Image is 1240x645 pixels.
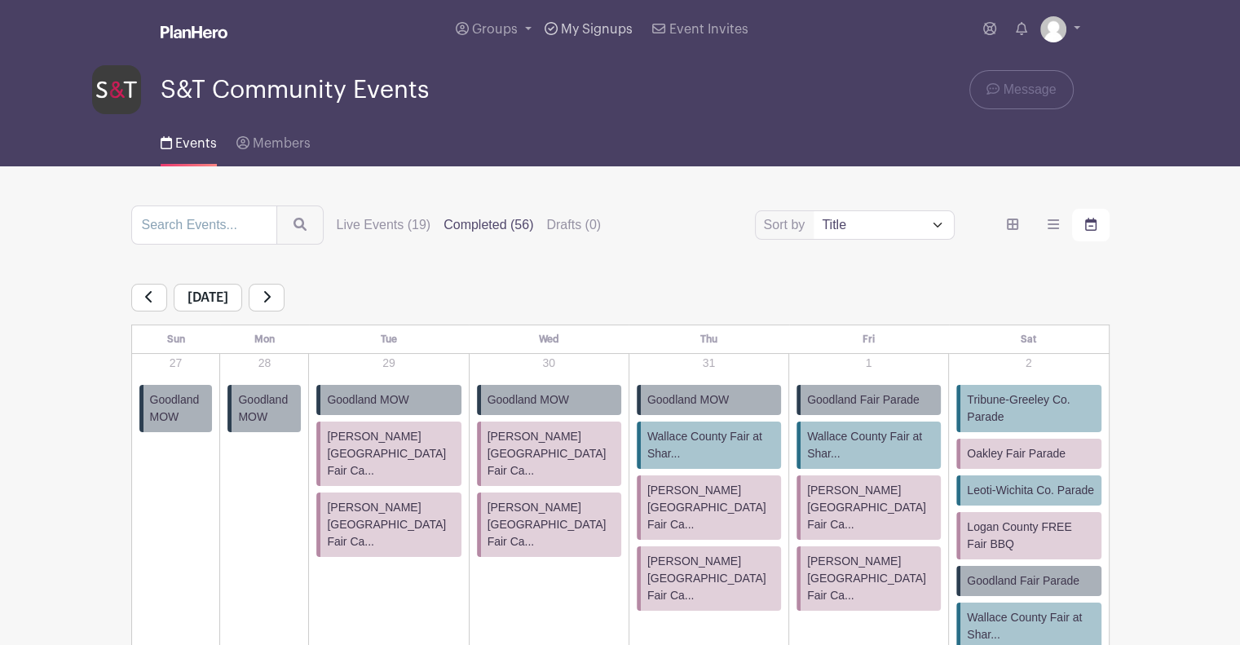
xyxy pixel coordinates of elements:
[797,422,941,469] a: Wallace County Fair at Shar...
[131,205,277,245] input: Search Events...
[807,553,934,604] span: [PERSON_NAME][GEOGRAPHIC_DATA] Fair Ca...
[647,482,774,533] span: [PERSON_NAME][GEOGRAPHIC_DATA] Fair Ca...
[316,493,461,557] a: [PERSON_NAME][GEOGRAPHIC_DATA] Fair Ca...
[488,391,569,409] span: Goodland MOW
[969,70,1073,109] a: Message
[1040,16,1066,42] img: default-ce2991bfa6775e67f084385cd625a349d9dcbb7a52a09fb2fda1e96e2d18dcdb.png
[949,325,1109,354] th: Sat
[797,385,941,415] a: Goodland Fair Parade
[131,325,220,354] th: Sun
[327,428,454,479] span: [PERSON_NAME][GEOGRAPHIC_DATA] Fair Ca...
[477,422,621,486] a: [PERSON_NAME][GEOGRAPHIC_DATA] Fair Ca...
[139,385,213,432] a: Goodland MOW
[807,482,934,533] span: [PERSON_NAME][GEOGRAPHIC_DATA] Fair Ca...
[161,77,429,104] span: S&T Community Events
[477,385,621,415] a: Goodland MOW
[967,609,1094,643] span: Wallace County Fair at Shar...
[546,215,601,235] label: Drafts (0)
[637,422,781,469] a: Wallace County Fair at Shar...
[470,355,628,372] p: 30
[797,546,941,611] a: [PERSON_NAME][GEOGRAPHIC_DATA] Fair Ca...
[174,284,242,311] span: [DATE]
[561,23,633,36] span: My Signups
[647,391,729,409] span: Goodland MOW
[133,355,219,372] p: 27
[1004,80,1057,99] span: Message
[337,215,615,235] div: filters
[337,215,431,235] label: Live Events (19)
[175,137,217,150] span: Events
[647,428,774,462] span: Wallace County Fair at Shar...
[807,428,934,462] span: Wallace County Fair at Shar...
[316,385,461,415] a: Goodland MOW
[630,355,788,372] p: 31
[797,475,941,540] a: [PERSON_NAME][GEOGRAPHIC_DATA] Fair Ca...
[764,215,810,235] label: Sort by
[950,355,1107,372] p: 2
[967,391,1094,426] span: Tribune-Greeley Co. Parade
[994,209,1110,241] div: order and view
[488,499,615,550] span: [PERSON_NAME][GEOGRAPHIC_DATA] Fair Ca...
[637,546,781,611] a: [PERSON_NAME][GEOGRAPHIC_DATA] Fair Ca...
[956,439,1101,469] a: Oakley Fair Parade
[790,355,947,372] p: 1
[221,355,307,372] p: 28
[956,475,1101,506] a: Leoti-Wichita Co. Parade
[967,482,1094,499] span: Leoti-Wichita Co. Parade
[161,25,227,38] img: logo_white-6c42ec7e38ccf1d336a20a19083b03d10ae64f83f12c07503d8b9e83406b4c7d.svg
[956,385,1101,432] a: Tribune-Greeley Co. Parade
[488,428,615,479] span: [PERSON_NAME][GEOGRAPHIC_DATA] Fair Ca...
[967,572,1079,590] span: Goodland Fair Parade
[807,391,920,409] span: Goodland Fair Parade
[443,215,533,235] label: Completed (56)
[669,23,748,36] span: Event Invites
[253,137,311,150] span: Members
[310,355,467,372] p: 29
[327,499,454,550] span: [PERSON_NAME][GEOGRAPHIC_DATA] Fair Ca...
[309,325,469,354] th: Tue
[316,422,461,486] a: [PERSON_NAME][GEOGRAPHIC_DATA] Fair Ca...
[238,391,294,426] span: Goodland MOW
[967,519,1094,553] span: Logan County FREE Fair BBQ
[629,325,788,354] th: Thu
[327,391,408,409] span: Goodland MOW
[227,385,301,432] a: Goodland MOW
[967,445,1066,462] span: Oakley Fair Parade
[472,23,518,36] span: Groups
[647,553,774,604] span: [PERSON_NAME][GEOGRAPHIC_DATA] Fair Ca...
[956,512,1101,559] a: Logan County FREE Fair BBQ
[161,114,217,166] a: Events
[236,114,311,166] a: Members
[220,325,309,354] th: Mon
[789,325,949,354] th: Fri
[477,493,621,557] a: [PERSON_NAME][GEOGRAPHIC_DATA] Fair Ca...
[956,566,1101,596] a: Goodland Fair Parade
[637,385,781,415] a: Goodland MOW
[92,65,141,114] img: s-and-t-logo-planhero.png
[469,325,629,354] th: Wed
[150,391,206,426] span: Goodland MOW
[637,475,781,540] a: [PERSON_NAME][GEOGRAPHIC_DATA] Fair Ca...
